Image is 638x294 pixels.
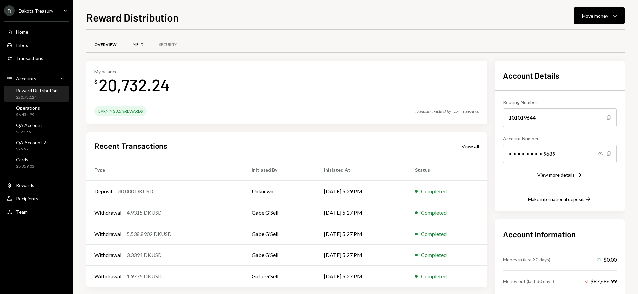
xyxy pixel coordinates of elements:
div: Earning 3.5% Rewards [94,106,147,116]
a: Transactions [4,52,69,64]
td: Gabe G'Sell [244,202,316,223]
div: Completed [421,209,447,217]
div: Yield [133,42,143,48]
td: [DATE] 5:27 PM [316,266,407,287]
td: Unknown [244,181,316,202]
div: Rewards [16,182,34,188]
div: 1.9775 DKUSD [127,272,162,280]
div: Inbox [16,42,28,48]
a: Reward Distribution$20,732.24 [4,86,69,102]
div: Transactions [16,55,43,61]
div: My balance [94,69,170,74]
div: View all [461,143,479,149]
div: Routing Number [503,99,617,106]
div: QA Account [16,122,42,128]
div: Security [159,42,177,48]
div: Make international deposit [528,196,584,202]
div: Withdrawal [94,230,121,238]
div: Home [16,29,28,35]
a: Yield [125,36,151,53]
h2: Recent Transactions [94,140,167,151]
div: Money in (last 30 days) [503,256,550,263]
td: Gabe G'Sell [244,223,316,245]
div: Team [16,209,28,215]
div: Deposit [94,187,113,195]
div: Accounts [16,76,36,81]
div: D [4,5,15,16]
a: Accounts [4,72,69,84]
a: Security [151,36,185,53]
div: Cards [16,157,34,162]
div: Withdrawal [94,272,121,280]
div: $8,359.03 [16,164,34,169]
div: Withdrawal [94,251,121,259]
div: $0.00 [597,256,617,264]
a: Rewards [4,179,69,191]
a: Home [4,26,69,38]
a: Cards$8,359.03 [4,155,69,171]
div: 101019644 [503,108,617,127]
a: Overview [86,36,125,53]
a: Operations$6,454.99 [4,103,69,119]
div: Completed [421,187,447,195]
h2: Account Information [503,229,617,240]
div: Completed [421,230,447,238]
div: $322.55 [16,129,42,135]
a: QA Account 2$25.97 [4,138,69,153]
div: Overview [94,42,117,48]
div: Account Number [503,135,617,142]
div: 30,000 DKUSD [118,187,153,195]
div: Recipients [16,196,38,201]
div: QA Account 2 [16,140,46,145]
a: Team [4,206,69,218]
div: Completed [421,272,447,280]
div: Completed [421,251,447,259]
div: Dakota Treasury [19,8,53,14]
td: [DATE] 5:27 PM [316,223,407,245]
div: $ [94,78,97,85]
th: Initiated At [316,159,407,181]
div: 4.9315 DKUSD [127,209,162,217]
div: Move money [582,12,608,19]
td: [DATE] 5:27 PM [316,202,407,223]
div: Reward Distribution [16,88,58,93]
div: 3.3394 DKUSD [127,251,162,259]
td: Gabe G'Sell [244,266,316,287]
div: 5,538.8902 DKUSD [127,230,172,238]
h1: Reward Distribution [86,11,179,24]
div: View more details [537,172,575,178]
h2: Account Details [503,70,617,81]
th: Initiated By [244,159,316,181]
div: Withdrawal [94,209,121,217]
div: $6,454.99 [16,112,40,118]
th: Type [86,159,244,181]
button: Move money [574,7,625,24]
button: Make international deposit [528,196,592,203]
div: Deposits backed by U.S. Treasuries [415,108,479,114]
td: Gabe G'Sell [244,245,316,266]
a: Inbox [4,39,69,51]
a: QA Account$322.55 [4,120,69,136]
div: Operations [16,105,40,111]
a: View all [461,142,479,149]
td: [DATE] 5:27 PM [316,245,407,266]
div: $25.97 [16,147,46,152]
div: • • • • • • • • 9689 [503,145,617,163]
div: 20,732.24 [99,74,170,95]
div: Money out (last 30 days) [503,278,554,285]
div: $20,732.24 [16,95,58,100]
div: $87,686.99 [584,277,617,285]
button: View more details [537,172,583,179]
th: Status [407,159,487,181]
td: [DATE] 5:29 PM [316,181,407,202]
a: Recipients [4,192,69,204]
